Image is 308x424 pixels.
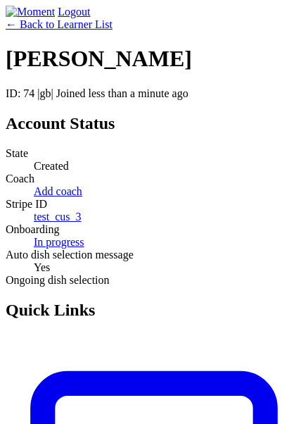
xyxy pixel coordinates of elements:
[6,147,302,160] dt: State
[6,249,302,261] dt: Auto dish selection message
[6,274,302,287] dt: Ongoing dish selection
[6,114,302,133] h2: Account Status
[6,223,302,236] dt: Onboarding
[6,46,302,72] h1: [PERSON_NAME]
[34,261,50,273] span: Yes
[6,301,302,320] h2: Quick Links
[34,160,69,172] span: Created
[34,236,84,248] a: In progress
[34,211,82,223] a: test_cus_3
[34,185,82,197] a: Add coach
[6,87,302,100] p: ID: 74 | | Joined less than a minute ago
[6,198,302,211] dt: Stripe ID
[58,6,90,18] a: Logout
[6,6,55,18] img: Moment
[40,87,51,99] span: gb
[6,173,302,185] dt: Coach
[6,18,113,30] a: ← Back to Learner List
